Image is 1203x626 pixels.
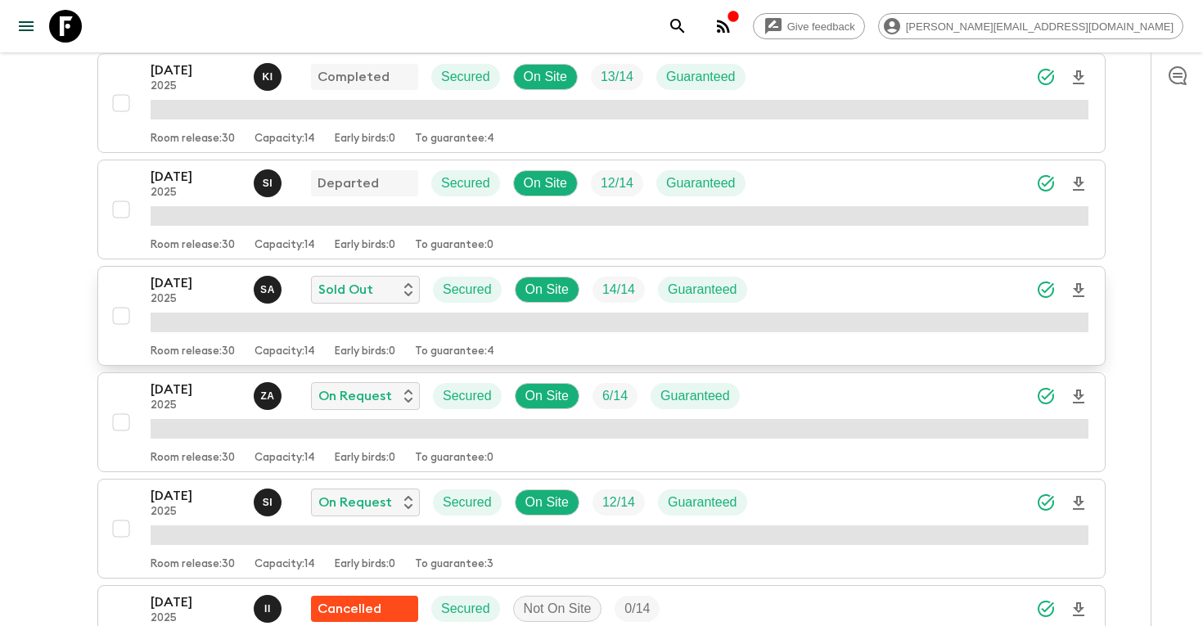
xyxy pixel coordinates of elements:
span: Zakaria Achahri [254,387,285,400]
p: Room release: 30 [151,345,235,358]
p: Room release: 30 [151,452,235,465]
p: Guaranteed [666,173,736,193]
div: [PERSON_NAME][EMAIL_ADDRESS][DOMAIN_NAME] [878,13,1183,39]
svg: Synced Successfully [1036,280,1056,299]
p: Room release: 30 [151,239,235,252]
p: 2025 [151,187,241,200]
p: On Site [525,280,569,299]
button: II [254,595,285,623]
p: Capacity: 14 [255,558,315,571]
p: [DATE] [151,167,241,187]
div: Secured [433,277,502,303]
p: Secured [443,280,492,299]
button: [DATE]2025Samir AchahriSold OutSecuredOn SiteTrip FillGuaranteedRoom release:30Capacity:14Early b... [97,266,1106,366]
button: menu [10,10,43,43]
svg: Download Onboarding [1069,174,1088,194]
button: SI [254,489,285,516]
p: Early birds: 0 [335,452,395,465]
svg: Download Onboarding [1069,600,1088,619]
p: 2025 [151,506,241,519]
p: 12 / 14 [602,493,635,512]
p: Room release: 30 [151,558,235,571]
p: Z A [260,390,274,403]
p: On Request [318,386,392,406]
p: [DATE] [151,273,241,293]
svg: Synced Successfully [1036,599,1056,619]
p: Early birds: 0 [335,558,395,571]
p: To guarantee: 0 [415,452,493,465]
p: On Site [525,493,569,512]
p: Guaranteed [660,386,730,406]
p: Early birds: 0 [335,345,395,358]
p: Guaranteed [666,67,736,87]
div: Trip Fill [615,596,660,622]
p: 0 / 14 [624,599,650,619]
p: Completed [318,67,390,87]
div: Flash Pack cancellation [311,596,418,622]
p: To guarantee: 4 [415,345,494,358]
a: Give feedback [753,13,865,39]
div: Trip Fill [591,64,643,90]
p: Not On Site [524,599,592,619]
p: Early birds: 0 [335,239,395,252]
p: Guaranteed [668,493,737,512]
span: Said Isouktan [254,174,285,187]
p: Cancelled [318,599,381,619]
button: [DATE]2025Zakaria AchahriOn RequestSecuredOn SiteTrip FillGuaranteedRoom release:30Capacity:14Ear... [97,372,1106,472]
p: S I [263,496,273,509]
div: Secured [433,383,502,409]
div: Secured [431,64,500,90]
div: Trip Fill [592,489,645,516]
p: 2025 [151,612,241,625]
div: Secured [431,170,500,196]
p: Secured [441,173,490,193]
p: 14 / 14 [602,280,635,299]
p: [DATE] [151,61,241,80]
div: On Site [515,277,579,303]
p: Secured [443,493,492,512]
p: To guarantee: 3 [415,558,493,571]
span: Ismail Ingrioui [254,600,285,613]
p: 2025 [151,293,241,306]
span: Samir Achahri [254,281,285,294]
button: [DATE]2025Khaled IngriouiCompletedSecuredOn SiteTrip FillGuaranteedRoom release:30Capacity:14Earl... [97,53,1106,153]
p: Early birds: 0 [335,133,395,146]
p: [DATE] [151,592,241,612]
p: To guarantee: 4 [415,133,494,146]
p: Secured [441,599,490,619]
p: On Site [524,173,567,193]
div: Trip Fill [592,277,645,303]
p: Capacity: 14 [255,452,315,465]
p: Room release: 30 [151,133,235,146]
p: 6 / 14 [602,386,628,406]
p: On Site [525,386,569,406]
p: Departed [318,173,379,193]
span: Khaled Ingrioui [254,68,285,81]
div: Secured [433,489,502,516]
p: On Site [524,67,567,87]
button: search adventures [661,10,694,43]
p: Secured [441,67,490,87]
svg: Download Onboarding [1069,493,1088,513]
svg: Synced Successfully [1036,386,1056,406]
div: Trip Fill [592,383,638,409]
button: [DATE]2025Said IsouktanDepartedSecuredOn SiteTrip FillGuaranteedRoom release:30Capacity:14Early b... [97,160,1106,259]
p: To guarantee: 0 [415,239,493,252]
span: [PERSON_NAME][EMAIL_ADDRESS][DOMAIN_NAME] [897,20,1183,33]
svg: Download Onboarding [1069,387,1088,407]
div: On Site [515,489,579,516]
svg: Download Onboarding [1069,281,1088,300]
div: On Site [513,170,578,196]
p: Guaranteed [668,280,737,299]
svg: Synced Successfully [1036,67,1056,87]
svg: Synced Successfully [1036,173,1056,193]
p: Sold Out [318,280,373,299]
svg: Download Onboarding [1069,68,1088,88]
p: Capacity: 14 [255,133,315,146]
p: On Request [318,493,392,512]
div: On Site [515,383,579,409]
button: ZA [254,382,285,410]
p: [DATE] [151,486,241,506]
div: Not On Site [513,596,602,622]
div: On Site [513,64,578,90]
